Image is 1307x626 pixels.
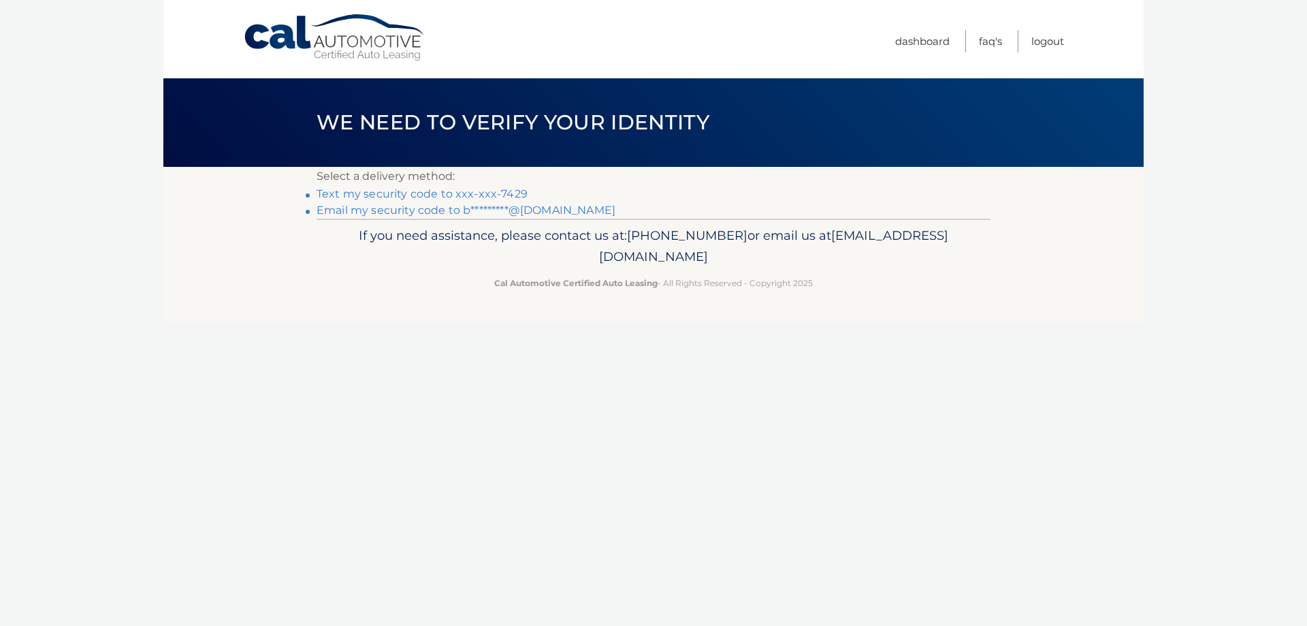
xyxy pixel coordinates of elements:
span: We need to verify your identity [317,110,709,135]
a: FAQ's [979,30,1002,52]
a: Cal Automotive [243,14,427,62]
a: Dashboard [895,30,950,52]
p: Select a delivery method: [317,167,990,186]
strong: Cal Automotive Certified Auto Leasing [494,278,658,288]
p: If you need assistance, please contact us at: or email us at [325,225,982,268]
a: Logout [1031,30,1064,52]
p: - All Rights Reserved - Copyright 2025 [325,276,982,290]
a: Email my security code to b*********@[DOMAIN_NAME] [317,204,615,217]
a: Text my security code to xxx-xxx-7429 [317,187,528,200]
span: [PHONE_NUMBER] [627,228,747,243]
